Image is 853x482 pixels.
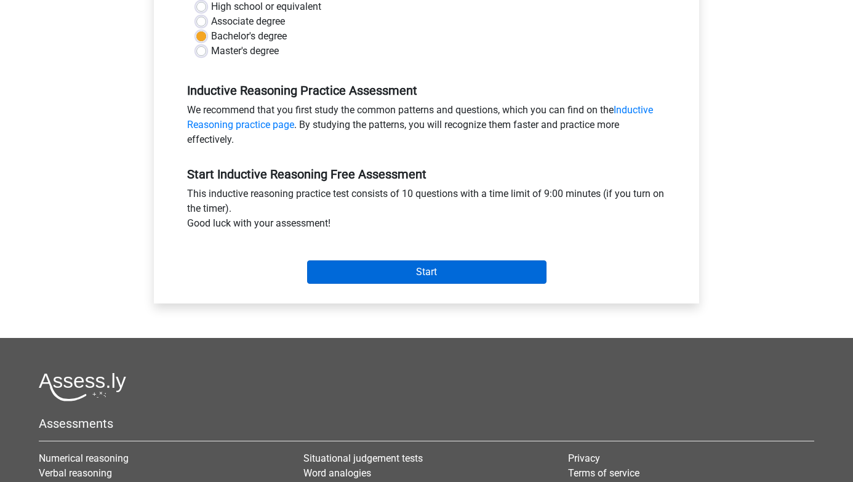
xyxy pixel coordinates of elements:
div: We recommend that you first study the common patterns and questions, which you can find on the . ... [178,103,675,152]
a: Privacy [568,452,600,464]
a: Situational judgement tests [303,452,423,464]
h5: Start Inductive Reasoning Free Assessment [187,167,666,182]
label: Master's degree [211,44,279,58]
a: Numerical reasoning [39,452,129,464]
label: Bachelor's degree [211,29,287,44]
input: Start [307,260,547,284]
label: Associate degree [211,14,285,29]
div: This inductive reasoning practice test consists of 10 questions with a time limit of 9:00 minutes... [178,187,675,236]
a: Word analogies [303,467,371,479]
a: Verbal reasoning [39,467,112,479]
h5: Inductive Reasoning Practice Assessment [187,83,666,98]
a: Terms of service [568,467,639,479]
h5: Assessments [39,416,814,431]
img: Assessly logo [39,372,126,401]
